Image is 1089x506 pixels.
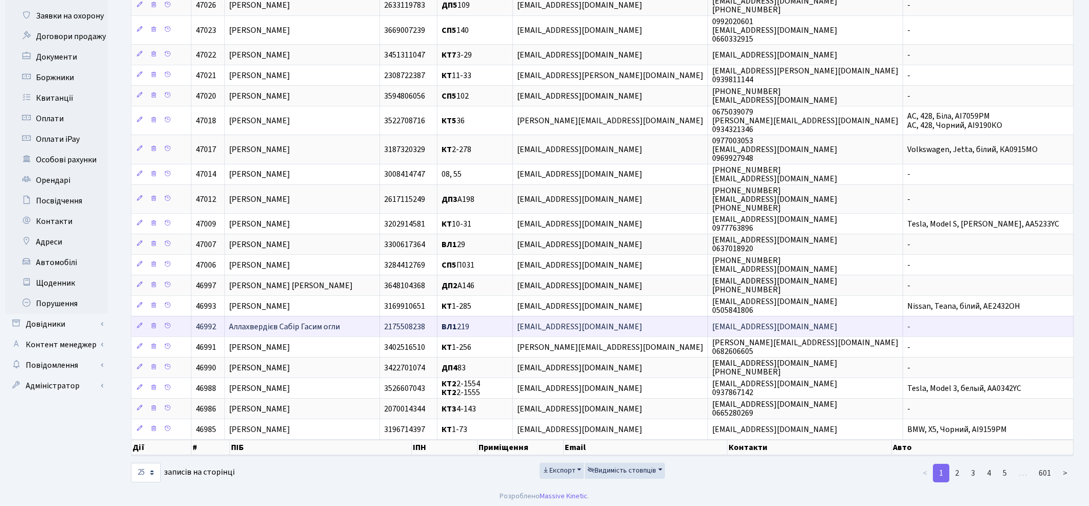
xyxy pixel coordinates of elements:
[196,239,216,250] span: 47007
[384,239,425,250] span: 3300617364
[442,387,456,398] b: КТ2
[442,342,471,353] span: 1-256
[907,49,910,61] span: -
[712,16,837,45] span: 0992020601 [EMAIL_ADDRESS][DOMAIN_NAME] 0660332915
[229,239,290,250] span: [PERSON_NAME]
[907,194,910,205] span: -
[442,321,457,332] b: ВЛ1
[384,362,425,373] span: 3422701074
[517,424,642,435] span: [EMAIL_ADDRESS][DOMAIN_NAME]
[229,169,290,180] span: [PERSON_NAME]
[585,463,665,479] button: Видимість стовпців
[442,90,469,102] span: 102
[442,239,457,250] b: ВЛ1
[196,280,216,291] span: 46997
[442,321,469,332] span: 219
[907,362,910,373] span: -
[5,314,108,334] a: Довідники
[517,280,642,291] span: [EMAIL_ADDRESS][DOMAIN_NAME]
[131,440,192,455] th: Дії
[5,355,108,376] a: Повідомлення
[384,342,425,353] span: 3402516510
[907,280,910,291] span: -
[442,280,474,291] span: А146
[712,86,837,106] span: [PHONE_NUMBER] [EMAIL_ADDRESS][DOMAIN_NAME]
[5,149,108,170] a: Особові рахунки
[442,49,472,61] span: 3-29
[442,403,476,415] span: 4-143
[712,214,837,234] span: [EMAIL_ADDRESS][DOMAIN_NAME] 0977763896
[196,301,216,312] span: 46993
[907,90,910,102] span: -
[564,440,728,455] th: Email
[712,65,899,85] span: [EMAIL_ADDRESS][PERSON_NAME][DOMAIN_NAME] 0939811144
[196,144,216,155] span: 47017
[712,378,837,398] span: [EMAIL_ADDRESS][DOMAIN_NAME] 0937867142
[229,144,290,155] span: [PERSON_NAME]
[442,218,452,230] b: КТ
[196,218,216,230] span: 47009
[907,403,910,415] span: -
[517,90,642,102] span: [EMAIL_ADDRESS][DOMAIN_NAME]
[442,115,465,126] span: 36
[229,259,290,271] span: [PERSON_NAME]
[728,440,892,455] th: Контакти
[5,273,108,293] a: Щоденник
[384,259,425,271] span: 3284412769
[442,115,456,126] b: КТ5
[442,144,471,155] span: 2-278
[1057,464,1074,482] a: >
[229,218,290,230] span: [PERSON_NAME]
[229,280,353,291] span: [PERSON_NAME] [PERSON_NAME]
[196,342,216,353] span: 46991
[196,25,216,36] span: 47023
[442,424,467,435] span: 1-73
[5,232,108,252] a: Адреси
[442,144,452,155] b: КТ
[517,25,642,36] span: [EMAIL_ADDRESS][DOMAIN_NAME]
[442,90,456,102] b: СП5
[907,144,1038,155] span: Volkswagen, Jetta, білий, КА0915МО
[384,49,425,61] span: 3451311047
[997,464,1013,482] a: 5
[712,135,837,164] span: 0977003053 [EMAIL_ADDRESS][DOMAIN_NAME] 0969927948
[384,115,425,126] span: 3522708716
[517,342,703,353] span: [PERSON_NAME][EMAIL_ADDRESS][DOMAIN_NAME]
[517,49,642,61] span: [EMAIL_ADDRESS][DOMAIN_NAME]
[965,464,981,482] a: 3
[907,383,1021,394] span: Tesla, Model 3, белый, АА0342YC
[442,259,474,271] span: П031
[229,424,290,435] span: [PERSON_NAME]
[712,49,837,61] span: [EMAIL_ADDRESS][DOMAIN_NAME]
[384,218,425,230] span: 3202914581
[442,25,469,36] span: 140
[442,378,480,398] span: 2-1554 2-1555
[517,301,642,312] span: [EMAIL_ADDRESS][DOMAIN_NAME]
[230,440,412,455] th: ПІБ
[229,115,290,126] span: [PERSON_NAME]
[229,49,290,61] span: [PERSON_NAME]
[442,25,456,36] b: СП5
[712,337,899,357] span: [PERSON_NAME][EMAIL_ADDRESS][DOMAIN_NAME] 0682606605
[5,170,108,191] a: Орендарі
[907,342,910,353] span: -
[384,403,425,415] span: 2070014344
[712,399,837,419] span: [EMAIL_ADDRESS][DOMAIN_NAME] 0665280269
[907,424,1007,435] span: BMW, X5, Чорний, AI9159PM
[229,383,290,394] span: [PERSON_NAME]
[517,259,642,271] span: [EMAIL_ADDRESS][DOMAIN_NAME]
[712,234,837,254] span: [EMAIL_ADDRESS][DOMAIN_NAME] 0637018920
[229,301,290,312] span: [PERSON_NAME]
[196,259,216,271] span: 47006
[196,70,216,81] span: 47021
[712,164,837,184] span: [PHONE_NUMBER] [EMAIL_ADDRESS][DOMAIN_NAME]
[517,383,642,394] span: [EMAIL_ADDRESS][DOMAIN_NAME]
[442,424,452,435] b: КТ
[229,403,290,415] span: [PERSON_NAME]
[907,111,1002,131] span: AC, 428, Біла, АІ7059РМ AC, 428, Чорний, АІ9190КО
[229,90,290,102] span: [PERSON_NAME]
[384,301,425,312] span: 3169910651
[5,6,108,26] a: Заявки на охорону
[442,403,456,415] b: КТ3
[442,239,465,250] span: 29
